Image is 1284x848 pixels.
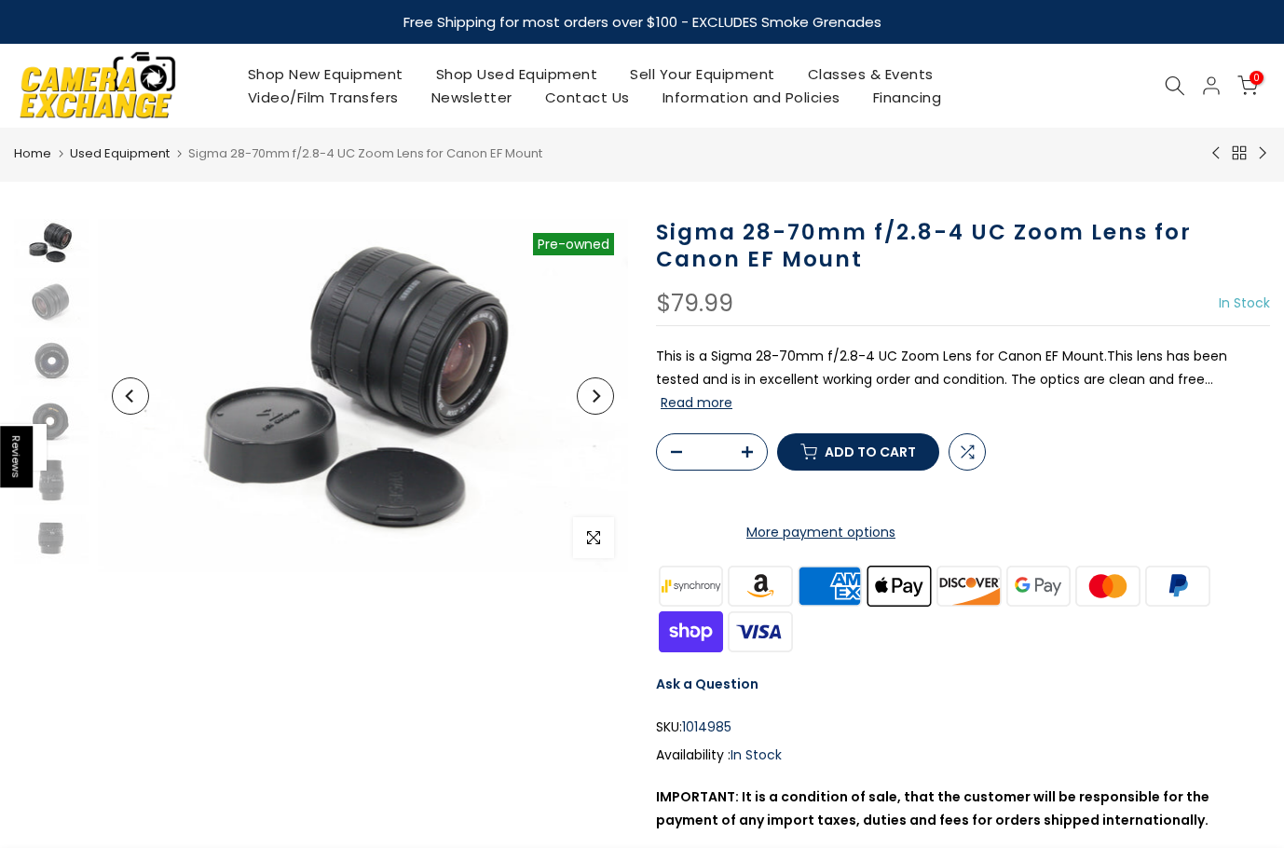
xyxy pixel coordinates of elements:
button: Previous [112,377,149,415]
strong: IMPORTANT: It is a condition of sale, that the customer will be responsible for the payment of an... [656,787,1209,829]
a: Financing [856,86,958,109]
a: Information and Policies [646,86,856,109]
img: master [1073,563,1143,609]
img: discover [935,563,1004,609]
span: 0 [1250,71,1264,85]
a: Shop New Equipment [231,62,419,86]
span: 1014985 [682,716,731,739]
button: Add to cart [777,433,939,471]
img: paypal [1143,563,1213,609]
span: Add to cart [825,445,916,458]
span: In Stock [1219,294,1270,312]
a: 0 [1237,75,1258,96]
span: Sigma 28-70mm f/2.8-4 UC Zoom Lens for Canon EF Mount [188,144,542,162]
img: shopify pay [656,609,726,654]
img: apple pay [865,563,935,609]
a: Shop Used Equipment [419,62,614,86]
a: Sell Your Equipment [614,62,792,86]
a: Contact Us [528,86,646,109]
div: SKU: [656,716,1270,739]
a: Newsletter [415,86,528,109]
img: google pay [1004,563,1073,609]
img: synchrony [656,563,726,609]
img: visa [726,609,796,654]
a: Used Equipment [70,144,170,163]
div: Availability : [656,744,1270,767]
p: This is a Sigma 28-70mm f/2.8-4 UC Zoom Lens for Canon EF Mount.This lens has been tested and is ... [656,345,1270,416]
a: Video/Film Transfers [231,86,415,109]
a: Home [14,144,51,163]
a: Ask a Question [656,675,758,693]
span: In Stock [731,745,782,764]
a: Classes & Events [791,62,949,86]
h1: Sigma 28-70mm f/2.8-4 UC Zoom Lens for Canon EF Mount [656,219,1270,273]
button: Next [577,377,614,415]
img: amazon payments [726,563,796,609]
img: american express [795,563,865,609]
strong: Free Shipping for most orders over $100 - EXCLUDES Smoke Grenades [403,12,881,32]
button: Read more [661,394,732,411]
a: More payment options [656,521,986,544]
div: $79.99 [656,292,733,316]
